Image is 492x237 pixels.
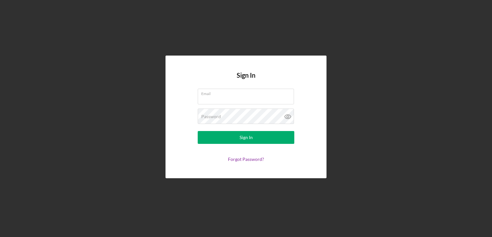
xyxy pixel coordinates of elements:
[201,89,294,96] label: Email
[237,72,255,89] h4: Sign In
[240,131,253,144] div: Sign In
[198,131,294,144] button: Sign In
[228,156,264,162] a: Forgot Password?
[201,114,221,119] label: Password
